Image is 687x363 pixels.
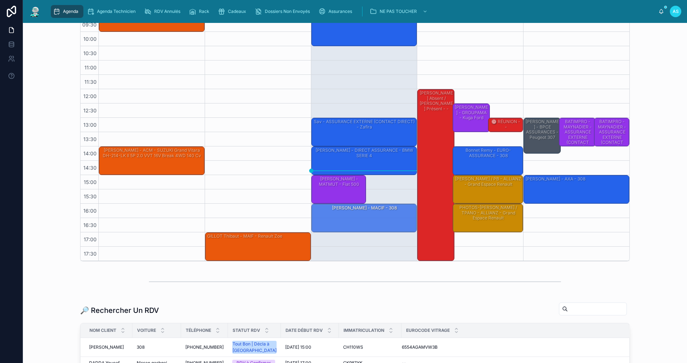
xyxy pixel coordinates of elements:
span: 14:00 [82,150,98,156]
span: Agenda [63,9,78,14]
span: CH110WS [343,344,363,350]
div: sav - ASSURANCE EXTERNE (CONTACT DIRECT) - zafira [312,118,417,146]
div: [PERSON_NAME] - MATMUT - Fiat 500 [313,176,366,188]
span: 14:30 [82,165,98,171]
span: 09:30 [81,21,98,28]
div: BATIMPRO - MAYNADIER - ASSURANCE EXTERNE (CONTACT DIRECT) - [595,118,629,151]
a: Tout Bon | Décla à [GEOGRAPHIC_DATA] [232,341,277,354]
a: Assurances [316,5,357,18]
div: Bonnet Remy - EURO-ASSURANCE - 308 [453,147,523,175]
div: PHOTOS-[PERSON_NAME] / TPANO - ALLIANZ - Grand espace Renault [453,204,523,232]
span: 16:30 [82,222,98,228]
a: NE PAS TOUCHER [367,5,431,18]
div: GILLOT Thibaut - MAIF - Renault Zoe [205,233,311,261]
img: App logo [29,6,42,17]
div: [PERSON_NAME] - ACM - SUZUKI Grand Vitara DH-214-LK II 5P 2.0 VVT 16V Break 4WD 140 cv [99,147,204,175]
span: 12:30 [82,107,98,113]
span: Statut RDV [233,328,260,333]
div: [PERSON_NAME] - DIRECT ASSURANCE - BMW SERIE 4 [313,147,416,159]
div: [PERSON_NAME] absent / [PERSON_NAME] présent - - [418,89,454,261]
span: 17:30 [82,251,98,257]
a: Agenda Technicien [85,5,141,18]
div: [PERSON_NAME] - AXA - 308 [525,176,586,182]
a: Rack [187,5,214,18]
div: GILLOT Thibaut - MAIF - Renault Zoe [206,233,283,239]
div: BATIMPRO - MAYNADIER - ASSURANCE EXTERNE (CONTACT DIRECT) - [560,118,595,151]
span: Assurances [328,9,352,14]
div: [PERSON_NAME] - MACIF - 308 [312,204,417,232]
span: Voiture [137,328,156,333]
span: Cadeaux [228,9,246,14]
span: Rack [199,9,209,14]
div: [PERSON_NAME] / PB - ALLIANZ - Grand espace Renault [453,175,523,203]
span: 15:30 [82,193,98,199]
span: 15:00 [82,179,98,185]
span: 10:30 [82,50,98,56]
div: 09:00 – 10:30: LE Benjamin - AXA - MAZDA 6 [312,4,417,46]
div: [PERSON_NAME] - AXA - 308 [524,175,629,203]
div: [PERSON_NAME] - GROUPAMA - Kuga ford [454,104,489,121]
div: [PERSON_NAME] - BPCE ASSURANCES - Peugeot 307 [524,118,560,153]
div: Bonnet Remy - EURO-ASSURANCE - 308 [454,147,522,159]
span: 6554AGAMVW3B [402,344,438,350]
span: Téléphone [186,328,211,333]
span: 11:30 [83,79,98,85]
span: 13:30 [82,136,98,142]
span: 308 [137,344,145,350]
a: CH110WS [343,344,397,350]
span: Dossiers Non Envoyés [265,9,310,14]
div: [PERSON_NAME] - BPCE ASSURANCES - Peugeot 307 [525,118,560,141]
span: Agenda Technicien [97,9,136,14]
span: 16:00 [82,208,98,214]
span: Eurocode Vitrage [406,328,450,333]
span: NE PAS TOUCHER [380,9,417,14]
div: 🕒 RÉUNION - - [489,118,523,130]
div: sav - ASSURANCE EXTERNE (CONTACT DIRECT) - zafira [313,118,416,130]
span: [PERSON_NAME] [89,344,124,350]
div: [PERSON_NAME] - ACM - SUZUKI Grand Vitara DH-214-LK II 5P 2.0 VVT 16V Break 4WD 140 cv [100,147,204,159]
a: [DATE] 15:00 [285,344,335,350]
a: Cadeaux [216,5,251,18]
span: Date Début RDV [286,328,323,333]
span: Immatriculation [343,328,384,333]
div: BATIMPRO - MAYNADIER - ASSURANCE EXTERNE (CONTACT DIRECT) - [559,118,596,146]
div: 🕒 RÉUNION - - [488,118,523,132]
span: Nom Client [89,328,116,333]
h1: 🔎 Rechercher Un RDV [80,305,159,315]
a: Dossiers Non Envoyés [253,5,315,18]
span: AS [673,9,679,14]
span: 12:00 [82,93,98,99]
div: scrollable content [47,4,658,19]
span: 17:00 [82,236,98,242]
div: [PERSON_NAME] - MATMUT - Fiat 500 [312,175,366,203]
a: 308 [137,344,177,350]
div: PHOTOS-[PERSON_NAME] / TPANO - ALLIANZ - Grand espace Renault [454,204,522,221]
div: [PERSON_NAME] - DIRECT ASSURANCE - BMW SERIE 4 [312,147,417,175]
a: RDV Annulés [142,5,185,18]
a: [PHONE_NUMBER] [185,344,224,350]
div: BATIMPRO - MAYNADIER - ASSURANCE EXTERNE (CONTACT DIRECT) - [594,118,629,146]
span: 10:00 [82,36,98,42]
div: [PERSON_NAME] / PB - ALLIANZ - Grand espace Renault [454,176,522,188]
span: [DATE] 15:00 [285,344,311,350]
a: 6554AGAMVW3B [402,344,620,350]
div: [PERSON_NAME] absent / [PERSON_NAME] présent - - [419,90,454,112]
div: [PERSON_NAME] - MACIF - 308 [313,205,416,211]
span: 13:00 [82,122,98,128]
span: 11:00 [83,64,98,71]
div: Tout Bon | Décla à [GEOGRAPHIC_DATA] [233,341,277,354]
a: Agenda [51,5,83,18]
div: [PERSON_NAME] - GROUPAMA - Kuga ford [453,104,489,132]
a: [PERSON_NAME] [89,344,128,350]
span: RDV Annulés [154,9,180,14]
